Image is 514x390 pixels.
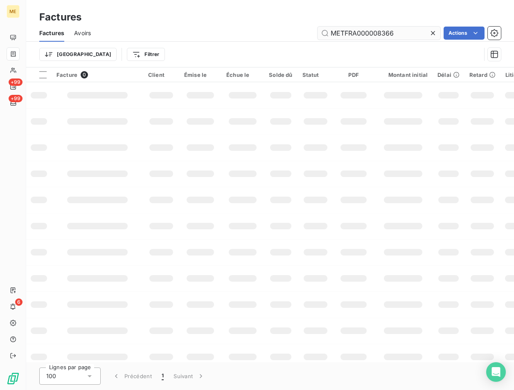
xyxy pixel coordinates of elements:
[39,29,64,37] span: Factures
[7,5,20,18] div: ME
[39,10,81,25] h3: Factures
[379,72,428,78] div: Montant initial
[469,72,496,78] div: Retard
[437,72,460,78] div: Délai
[46,372,56,380] span: 100
[15,298,23,306] span: 6
[74,29,91,37] span: Avoirs
[56,72,77,78] span: Facture
[7,372,20,385] img: Logo LeanPay
[184,72,216,78] div: Émise le
[318,27,440,40] input: Rechercher
[148,72,174,78] div: Client
[162,372,164,380] span: 1
[81,71,88,78] span: 0
[269,72,292,78] div: Solde dû
[338,72,368,78] div: PDF
[486,362,506,382] div: Open Intercom Messenger
[7,96,19,110] a: +99
[226,72,259,78] div: Échue le
[444,27,485,40] button: Actions
[302,72,329,78] div: Statut
[107,368,157,385] button: Précédent
[157,368,169,385] button: 1
[127,48,165,61] button: Filtrer
[39,48,117,61] button: [GEOGRAPHIC_DATA]
[7,80,19,93] a: +99
[9,78,23,86] span: +99
[169,368,210,385] button: Suivant
[9,95,23,102] span: +99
